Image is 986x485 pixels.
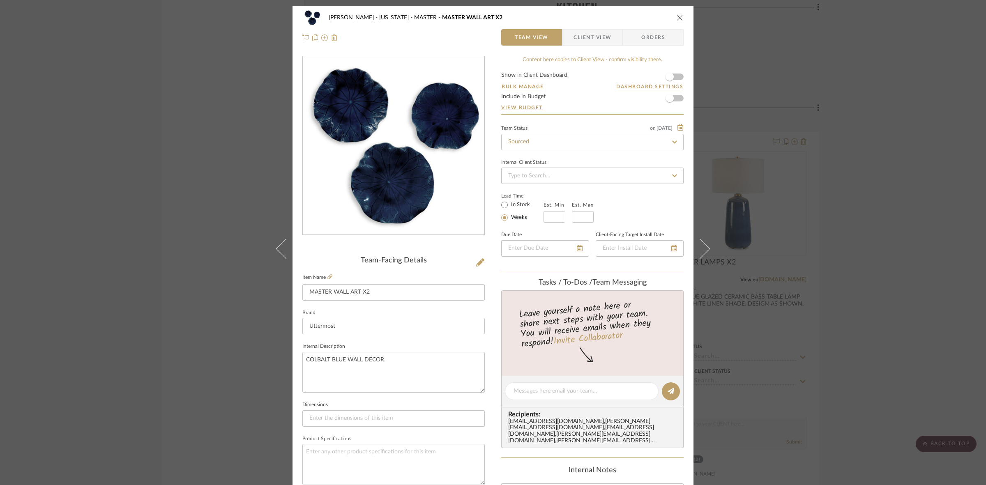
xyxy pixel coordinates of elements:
[509,201,530,209] label: In Stock
[501,466,684,475] div: Internal Notes
[508,411,680,418] span: Recipients:
[501,104,684,111] a: View Budget
[572,202,594,208] label: Est. Max
[302,437,351,441] label: Product Specifications
[501,200,544,223] mat-radio-group: Select item type
[501,56,684,64] div: Content here copies to Client View - confirm visibility there.
[303,57,484,235] div: 0
[500,296,685,351] div: Leave yourself a note here or share next steps with your team. You will receive emails when they ...
[329,15,414,21] span: [PERSON_NAME] - [US_STATE]
[676,14,684,21] button: close
[501,233,522,237] label: Due Date
[302,345,345,349] label: Internal Description
[553,329,623,349] a: Invite Collaborator
[501,192,544,200] label: Lead Time
[544,202,564,208] label: Est. Min
[302,311,316,315] label: Brand
[302,284,485,301] input: Enter Item Name
[501,168,684,184] input: Type to Search…
[656,125,673,131] span: [DATE]
[302,410,485,427] input: Enter the dimensions of this item
[501,83,544,90] button: Bulk Manage
[501,240,589,257] input: Enter Due Date
[596,240,684,257] input: Enter Install Date
[616,83,684,90] button: Dashboard Settings
[501,161,546,165] div: Internal Client Status
[632,29,674,46] span: Orders
[515,29,548,46] span: Team View
[509,214,527,221] label: Weeks
[508,418,680,445] div: [EMAIL_ADDRESS][DOMAIN_NAME] , [PERSON_NAME][EMAIL_ADDRESS][DOMAIN_NAME] , [EMAIL_ADDRESS][DOMAIN...
[539,279,592,286] span: Tasks / To-Dos /
[442,15,502,21] span: MASTER WALL ART X2
[414,15,442,21] span: MASTER
[501,134,684,150] input: Type to Search…
[501,278,684,287] div: team Messaging
[574,29,611,46] span: Client View
[302,9,322,26] img: e45e9bf9-169e-4ce8-abbe-921c0dfa8a27_48x40.jpg
[302,403,328,407] label: Dimensions
[302,274,332,281] label: Item Name
[596,233,664,237] label: Client-Facing Target Install Date
[501,126,528,131] div: Team Status
[650,126,656,131] span: on
[302,318,485,334] input: Enter Brand
[304,57,483,235] img: e45e9bf9-169e-4ce8-abbe-921c0dfa8a27_436x436.jpg
[302,256,485,265] div: Team-Facing Details
[331,34,338,41] img: Remove from project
